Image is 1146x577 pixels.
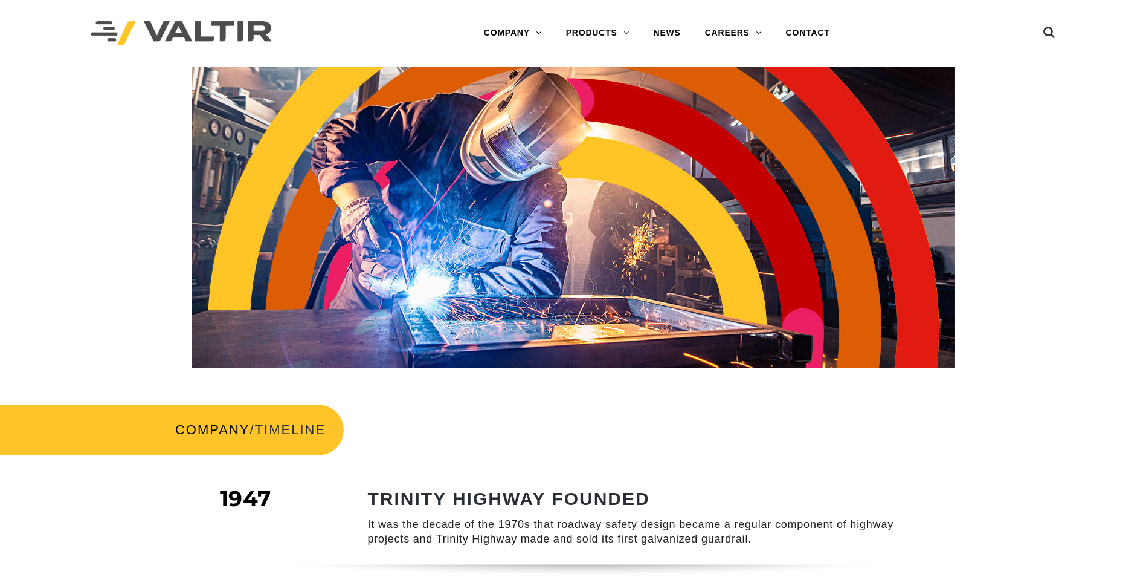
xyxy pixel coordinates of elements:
span: TIMELINE [255,422,326,437]
a: CAREERS [693,21,774,45]
span: 1947 [220,485,271,512]
img: Header_Timeline [192,67,955,368]
a: COMPANY [175,422,250,437]
a: CONTACT [774,21,842,45]
strong: TRINITY HIGHWAY FOUNDED [368,489,650,509]
p: It was the decade of the 1970s that roadway safety design became a regular component of highway p... [368,518,903,546]
img: Valtir [91,21,272,46]
a: COMPANY [472,21,554,45]
a: PRODUCTS [554,21,642,45]
a: NEWS [642,21,693,45]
